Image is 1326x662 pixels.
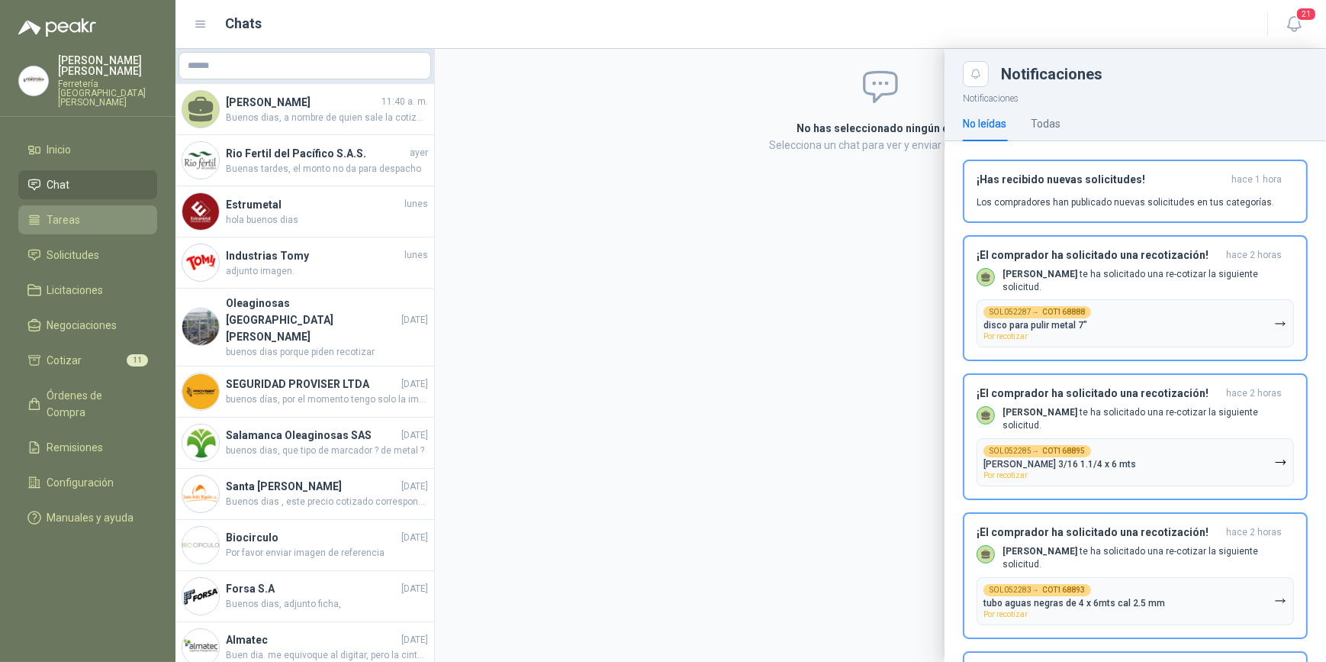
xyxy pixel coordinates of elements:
[963,373,1308,500] button: ¡El comprador ha solicitado una recotización!hace 2 horas [PERSON_NAME] te ha solicitado una re-c...
[963,160,1308,223] button: ¡Has recibido nuevas solicitudes!hace 1 hora Los compradores han publicado nuevas solicitudes en ...
[945,87,1326,106] p: Notificaciones
[1231,173,1282,186] span: hace 1 hora
[47,317,117,334] span: Negociaciones
[963,512,1308,639] button: ¡El comprador ha solicitado una recotización!hace 2 horas [PERSON_NAME] te ha solicitado una re-c...
[977,173,1225,186] h3: ¡Has recibido nuevas solicitudes!
[1003,269,1077,279] b: [PERSON_NAME]
[18,205,157,234] a: Tareas
[1042,447,1085,455] b: COT168895
[983,332,1028,341] span: Por recotizar
[1003,545,1294,571] p: te ha solicitado una re-cotizar la siguiente solicitud.
[983,584,1091,596] div: SOL052283 →
[18,433,157,462] a: Remisiones
[983,306,1091,318] div: SOL052287 →
[983,459,1136,470] p: [PERSON_NAME] 3/16 1.1/4 x 6 mts
[1042,308,1085,316] b: COT168888
[1280,11,1308,38] button: 21
[18,381,157,427] a: Órdenes de Compra
[18,346,157,375] a: Cotizar11
[18,18,96,37] img: Logo peakr
[18,276,157,305] a: Licitaciones
[47,247,100,263] span: Solicitudes
[983,445,1091,457] div: SOL052285 →
[977,299,1294,347] button: SOL052287→COT168888disco para pulir metal 7"Por recotizar
[47,474,114,491] span: Configuración
[47,282,104,299] span: Licitaciones
[1001,66,1308,82] div: Notificaciones
[18,170,157,199] a: Chat
[977,195,1274,209] p: Los compradores han publicado nuevas solicitudes en tus categorías.
[1031,115,1060,132] div: Todas
[1226,387,1282,400] span: hace 2 horas
[19,66,48,95] img: Company Logo
[47,439,104,456] span: Remisiones
[983,598,1165,609] p: tubo aguas negras de 4 x 6mts cal 2.5 mm
[18,503,157,532] a: Manuales y ayuda
[47,176,70,193] span: Chat
[47,387,143,421] span: Órdenes de Compra
[963,235,1308,362] button: ¡El comprador ha solicitado una recotización!hace 2 horas [PERSON_NAME] te ha solicitado una re-c...
[47,352,82,369] span: Cotizar
[977,577,1294,625] button: SOL052283→COT168893tubo aguas negras de 4 x 6mts cal 2.5 mmPor recotizar
[1226,249,1282,262] span: hace 2 horas
[58,79,157,107] p: Ferretería [GEOGRAPHIC_DATA][PERSON_NAME]
[1003,546,1077,557] b: [PERSON_NAME]
[1003,407,1077,418] b: [PERSON_NAME]
[977,387,1220,400] h3: ¡El comprador ha solicitado una recotización!
[963,61,989,87] button: Close
[47,509,134,526] span: Manuales y ayuda
[963,115,1006,132] div: No leídas
[983,471,1028,480] span: Por recotizar
[58,55,157,76] p: [PERSON_NAME] [PERSON_NAME]
[1003,268,1294,294] p: te ha solicitado una re-cotizar la siguiente solicitud.
[977,249,1220,262] h3: ¡El comprador ha solicitado una recotización!
[977,438,1294,486] button: SOL052285→COT168895[PERSON_NAME] 3/16 1.1/4 x 6 mtsPor recotizar
[127,354,148,367] span: 11
[18,135,157,164] a: Inicio
[226,13,262,34] h1: Chats
[18,311,157,340] a: Negociaciones
[1042,586,1085,594] b: COT168893
[977,526,1220,539] h3: ¡El comprador ha solicitado una recotización!
[1226,526,1282,539] span: hace 2 horas
[18,468,157,497] a: Configuración
[983,610,1028,618] span: Por recotizar
[18,241,157,270] a: Solicitudes
[983,320,1087,331] p: disco para pulir metal 7"
[1003,406,1294,432] p: te ha solicitado una re-cotizar la siguiente solicitud.
[47,141,72,158] span: Inicio
[47,212,81,228] span: Tareas
[1295,7,1317,21] span: 21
